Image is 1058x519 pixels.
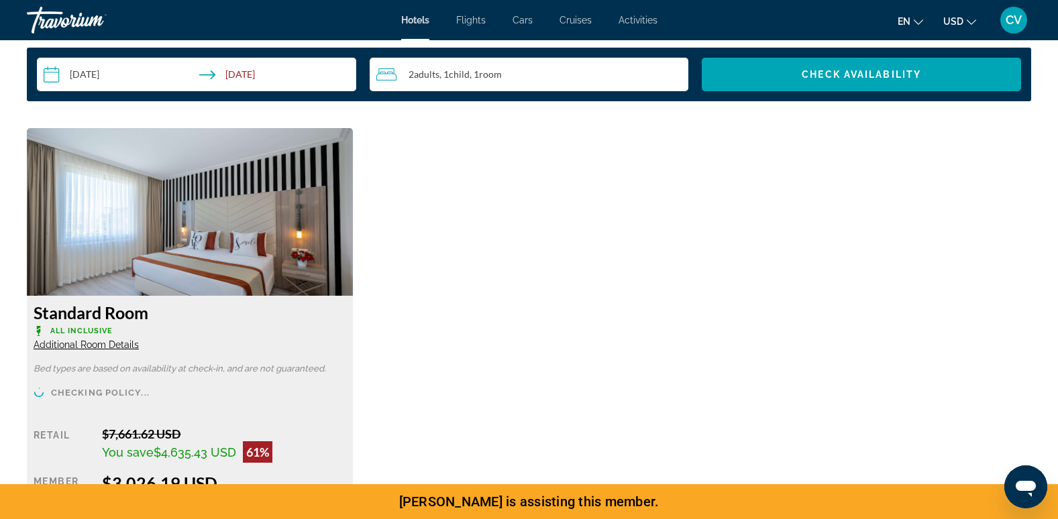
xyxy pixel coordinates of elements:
[943,11,976,31] button: Change currency
[399,494,659,510] span: [PERSON_NAME] is assisting this member.
[27,3,161,38] a: Travorium
[102,445,154,459] span: You save
[34,426,92,463] div: Retail
[50,327,113,335] span: All Inclusive
[1004,465,1047,508] iframe: Button to launch messaging window
[943,16,963,27] span: USD
[27,128,353,296] img: eb68cf15-bf3e-4eba-8662-c417922e2708.jpeg
[1006,13,1022,27] span: CV
[560,15,592,25] a: Cruises
[449,68,470,80] span: Child
[414,68,439,80] span: Adults
[409,69,439,80] span: 2
[102,426,346,441] div: $7,661.62 USD
[34,302,346,323] h3: Standard Room
[802,69,921,80] span: Check Availability
[34,364,346,373] p: Bed types are based on availability at check-in, and are not guaranteed.
[439,69,470,80] span: , 1
[370,58,689,91] button: Travelers: 2 adults, 1 child
[243,441,272,463] div: 61%
[513,15,533,25] a: Cars
[702,58,1021,91] button: Check Availability
[154,445,236,459] span: $4,635.43 USD
[456,15,486,25] a: Flights
[102,473,346,493] div: $3,026.19 USD
[37,58,356,91] button: Check-in date: Oct 13, 2025 Check-out date: Oct 25, 2025
[898,16,910,27] span: en
[34,339,139,350] span: Additional Room Details
[996,6,1031,34] button: User Menu
[51,388,150,397] span: Checking policy...
[619,15,657,25] a: Activities
[479,68,502,80] span: Room
[898,11,923,31] button: Change language
[470,69,502,80] span: , 1
[37,58,1021,91] div: Search widget
[401,15,429,25] a: Hotels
